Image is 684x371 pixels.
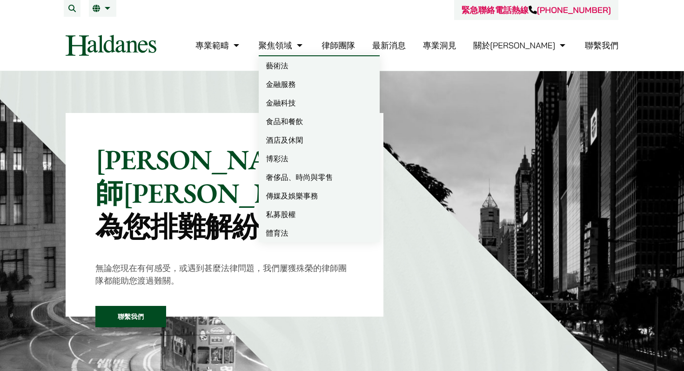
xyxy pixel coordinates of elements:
[259,75,380,93] a: 金融服務
[95,262,354,287] p: 無論您現在有何感受，或遇到甚麼法律問題，我們屢獲殊榮的律師團隊都能助您渡過難關。
[259,131,380,149] a: 酒店及休閑
[259,112,380,131] a: 食品和餐飲
[259,224,380,242] a: 體育法
[259,205,380,224] a: 私募股權
[473,40,568,51] a: 關於何敦
[93,5,113,12] a: 繁
[95,306,166,327] a: 聯繫我們
[195,40,241,51] a: 專業範疇
[585,40,618,51] a: 聯繫我們
[259,56,380,75] a: 藝術法
[95,208,260,245] mark: 為您排難解紛
[66,35,156,56] img: Logo of Haldanes
[462,5,611,15] a: 緊急聯絡電話熱線[PHONE_NUMBER]
[372,40,406,51] a: 最新消息
[259,93,380,112] a: 金融科技
[259,168,380,186] a: 奢侈品、時尚與零售
[259,40,305,51] a: 聚焦領域
[259,149,380,168] a: 博彩法
[322,40,355,51] a: 律師團隊
[423,40,456,51] a: 專業洞見
[259,186,380,205] a: 傳媒及娛樂事務
[95,143,354,243] p: [PERSON_NAME]律師[PERSON_NAME]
